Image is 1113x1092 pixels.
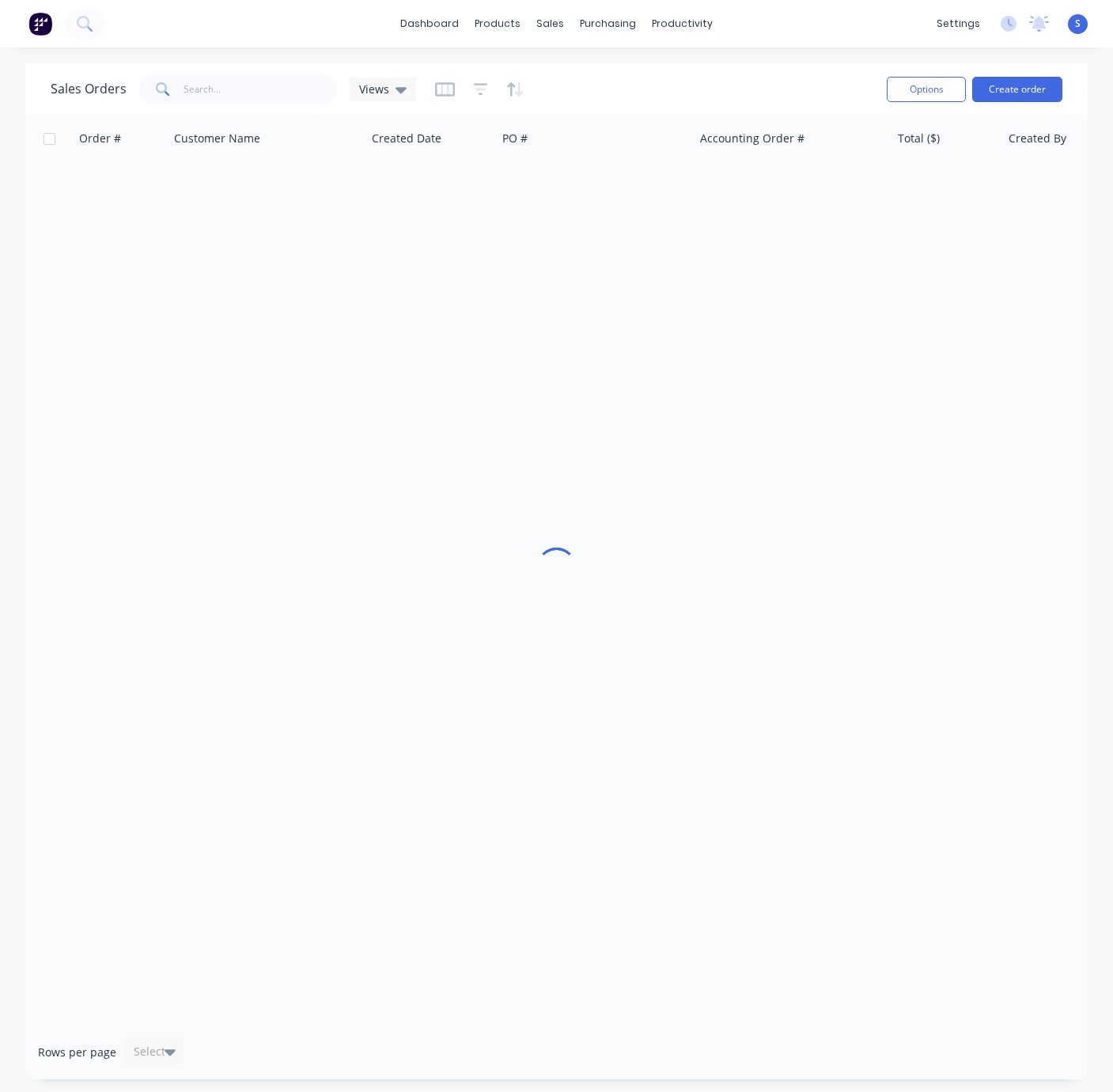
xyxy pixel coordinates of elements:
[28,12,52,36] img: Factory
[528,12,572,36] div: sales
[972,77,1062,102] button: Create order
[572,12,644,36] div: purchasing
[372,131,441,146] div: Created Date
[79,131,121,146] div: Order #
[38,1045,116,1060] span: Rows per page
[1075,17,1081,31] span: S
[174,131,260,146] div: Customer Name
[359,81,389,97] span: Views
[700,131,804,146] div: Accounting Order #
[898,131,940,146] div: Total ($)
[184,74,338,105] input: Search...
[887,77,966,102] button: Options
[1009,131,1066,146] div: Created By
[392,12,467,36] a: dashboard
[467,12,528,36] div: products
[134,1044,175,1060] div: Select...
[502,131,528,146] div: PO #
[929,12,988,36] div: settings
[51,82,127,97] h1: Sales Orders
[644,12,721,36] div: productivity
